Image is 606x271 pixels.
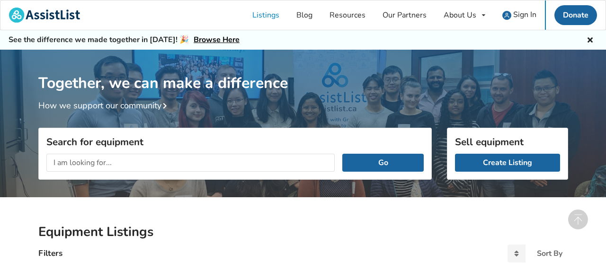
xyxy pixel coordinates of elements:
button: Go [342,154,423,172]
a: Browse Here [194,35,240,45]
span: Sign In [513,9,536,20]
img: assistlist-logo [9,8,80,23]
a: Blog [288,0,321,30]
a: Listings [244,0,288,30]
h2: Equipment Listings [38,224,568,240]
a: How we support our community [38,100,171,111]
h1: Together, we can make a difference [38,50,568,93]
a: Donate [554,5,597,25]
div: About Us [444,11,476,19]
h3: Sell equipment [455,136,560,148]
h5: See the difference we made together in [DATE]! 🎉 [9,35,240,45]
h3: Search for equipment [46,136,424,148]
img: user icon [502,11,511,20]
a: Our Partners [374,0,435,30]
h4: Filters [38,248,62,259]
input: I am looking for... [46,154,335,172]
div: Sort By [537,250,562,257]
a: Resources [321,0,374,30]
a: user icon Sign In [494,0,545,30]
a: Create Listing [455,154,560,172]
